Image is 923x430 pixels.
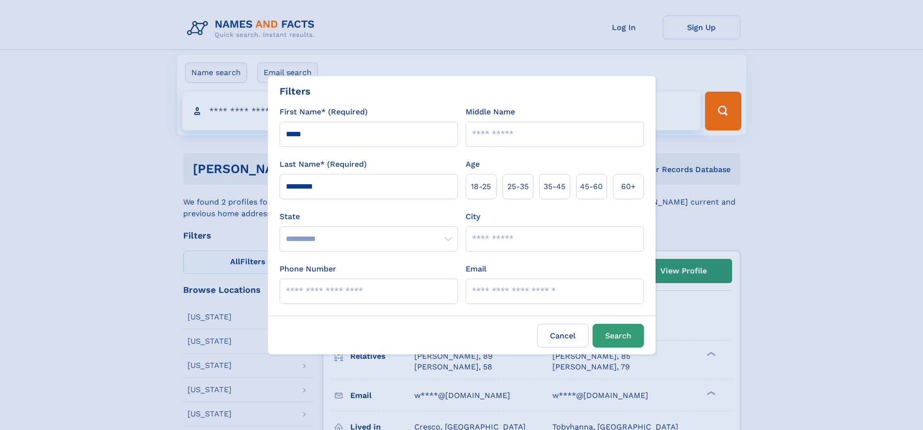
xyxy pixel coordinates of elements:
label: Age [466,159,480,170]
span: 60+ [621,181,636,192]
span: 18‑25 [471,181,491,192]
label: City [466,211,480,223]
span: 45‑60 [580,181,603,192]
span: 35‑45 [544,181,565,192]
label: Phone Number [280,263,336,275]
label: State [280,211,458,223]
label: Last Name* (Required) [280,159,367,170]
label: Middle Name [466,106,515,118]
label: Email [466,263,486,275]
span: 25‑35 [507,181,529,192]
label: First Name* (Required) [280,106,368,118]
div: Filters [280,84,311,98]
button: Search [593,324,644,348]
label: Cancel [537,324,589,348]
